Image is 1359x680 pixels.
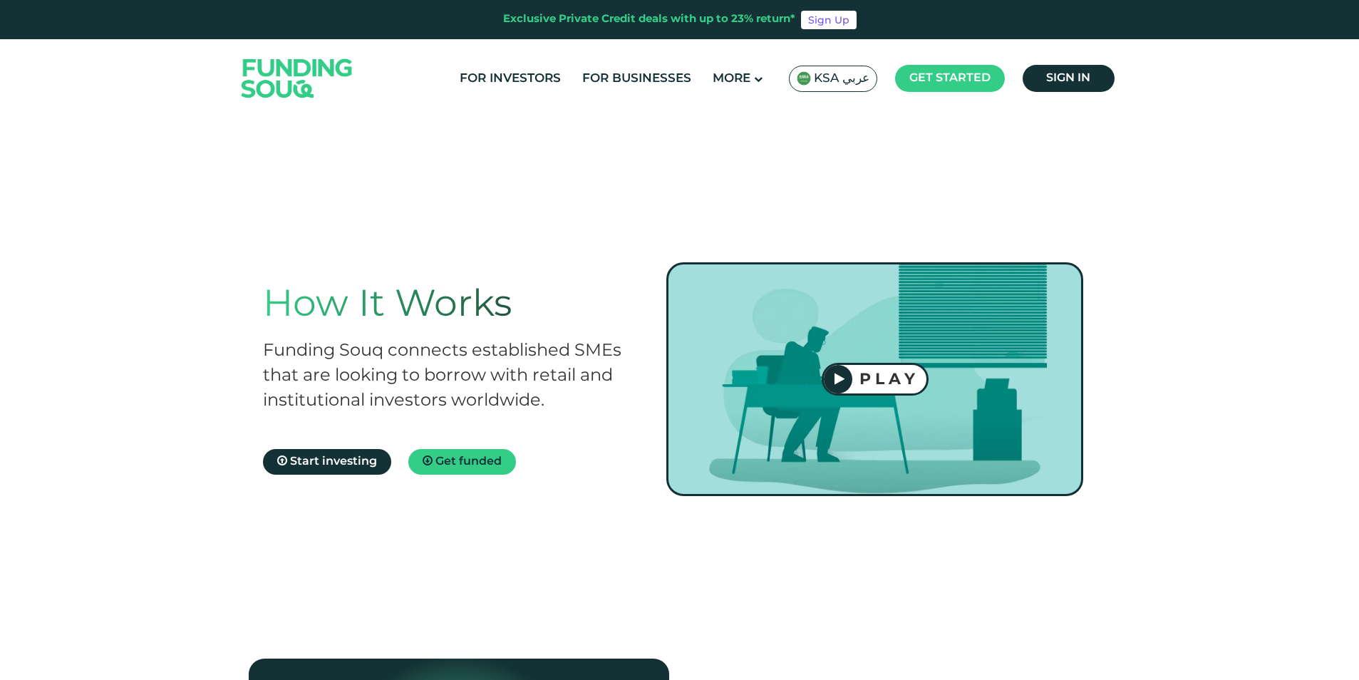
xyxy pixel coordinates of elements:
span: Get funded [435,456,502,467]
a: Sign in [1023,65,1115,92]
span: Start investing [290,456,377,467]
span: KSA عربي [814,71,869,87]
button: PLAY [822,363,929,396]
div: PLAY [852,369,926,388]
span: Sign in [1046,73,1090,83]
a: For Investors [456,67,564,91]
span: More [713,73,750,85]
span: Get started [909,73,991,83]
div: Exclusive Private Credit deals with up to 23% return* [503,11,795,28]
img: Logo [227,42,367,114]
a: Sign Up [801,11,857,29]
a: Start investing [263,449,391,475]
a: Get funded [408,449,516,475]
a: For Businesses [579,67,695,91]
img: SA Flag [797,71,811,86]
h1: How It Works [263,284,639,328]
h2: Funding Souq connects established SMEs that are looking to borrow with retail and institutional i... [263,339,639,413]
